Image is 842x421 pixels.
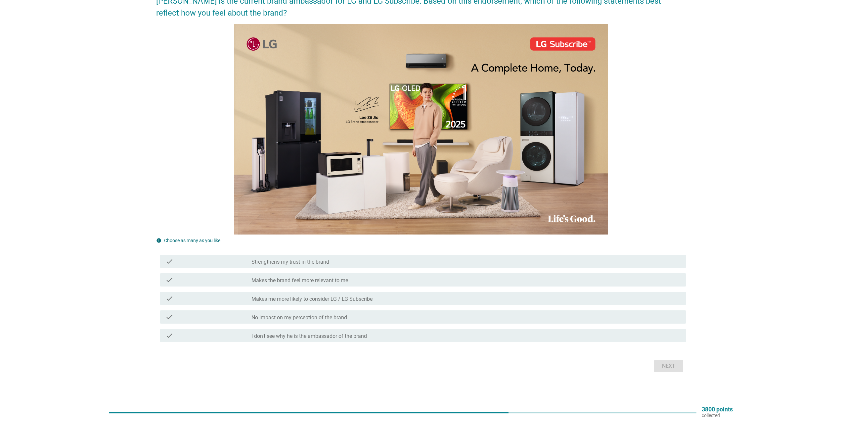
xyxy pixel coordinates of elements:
[156,238,161,243] i: info
[251,333,367,340] label: I don't see why he is the ambassador of the brand
[165,332,173,340] i: check
[251,277,348,284] label: Makes the brand feel more relevant to me
[165,313,173,321] i: check
[251,314,347,321] label: No impact on my perception of the brand
[251,296,373,302] label: Makes me more likely to consider LG / LG Subscribe
[165,276,173,284] i: check
[702,412,733,418] p: collected
[234,24,608,235] img: 2a827d56-0f41-4511-8919-a1317058d0c1-LG-Subsctiption-Main-Key-Visual-Horizontal.png
[251,259,329,265] label: Strengthens my trust in the brand
[164,238,220,243] label: Choose as many as you like
[702,406,733,412] p: 3800 points
[165,257,173,265] i: check
[165,294,173,302] i: check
